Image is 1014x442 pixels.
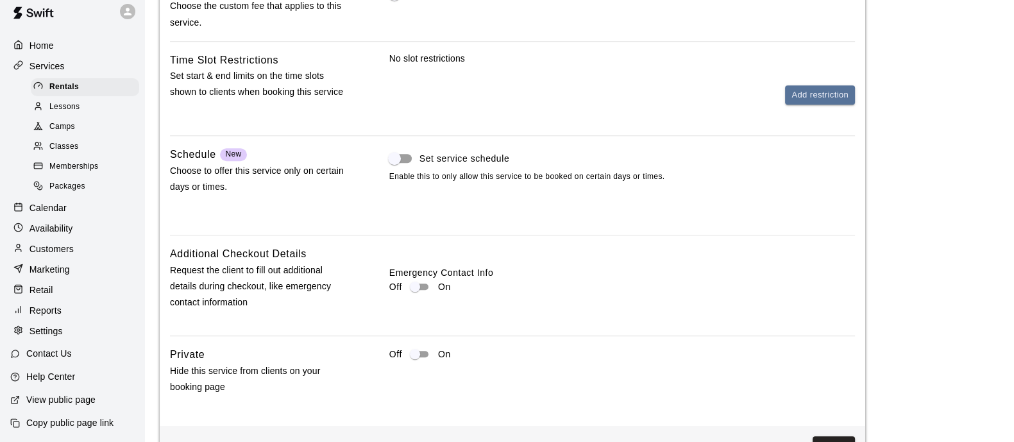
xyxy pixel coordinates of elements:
[10,56,134,76] a: Services
[31,137,144,157] a: Classes
[49,180,85,193] span: Packages
[170,52,278,69] h6: Time Slot Restrictions
[10,301,134,320] a: Reports
[10,36,134,55] a: Home
[389,348,402,361] p: Off
[31,118,139,136] div: Camps
[31,77,144,97] a: Rentals
[49,81,79,94] span: Rentals
[170,246,307,262] h6: Additional Checkout Details
[389,171,855,183] span: Enable this to only allow this service to be booked on certain days or times.
[30,284,53,296] p: Retail
[170,262,348,311] p: Request the client to fill out additional details during checkout, like emergency contact informa...
[10,198,134,217] a: Calendar
[49,160,98,173] span: Memberships
[49,101,80,114] span: Lessons
[31,177,144,197] a: Packages
[30,60,65,72] p: Services
[10,239,134,259] a: Customers
[31,158,139,176] div: Memberships
[389,280,402,294] p: Off
[10,219,134,238] a: Availability
[785,85,855,105] button: Add restriction
[31,117,144,137] a: Camps
[31,138,139,156] div: Classes
[49,140,78,153] span: Classes
[170,163,348,195] p: Choose to offer this service only on certain days or times.
[31,157,144,177] a: Memberships
[30,304,62,317] p: Reports
[170,346,205,363] h6: Private
[31,97,144,117] a: Lessons
[30,39,54,52] p: Home
[389,266,855,279] label: Emergency Contact Info
[26,347,72,360] p: Contact Us
[438,280,451,294] p: On
[389,52,855,65] p: No slot restrictions
[170,363,348,395] p: Hide this service from clients on your booking page
[438,348,451,361] p: On
[31,98,139,116] div: Lessons
[30,201,67,214] p: Calendar
[10,260,134,279] a: Marketing
[30,222,73,235] p: Availability
[170,68,348,100] p: Set start & end limits on the time slots shown to clients when booking this service
[30,325,63,337] p: Settings
[26,370,75,383] p: Help Center
[419,152,509,166] span: Set service schedule
[30,242,74,255] p: Customers
[49,121,75,133] span: Camps
[30,263,70,276] p: Marketing
[10,321,134,341] a: Settings
[26,393,96,406] p: View public page
[26,416,114,429] p: Copy public page link
[225,149,241,158] span: New
[10,280,134,300] a: Retail
[31,178,139,196] div: Packages
[31,78,139,96] div: Rentals
[170,146,216,163] h6: Schedule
